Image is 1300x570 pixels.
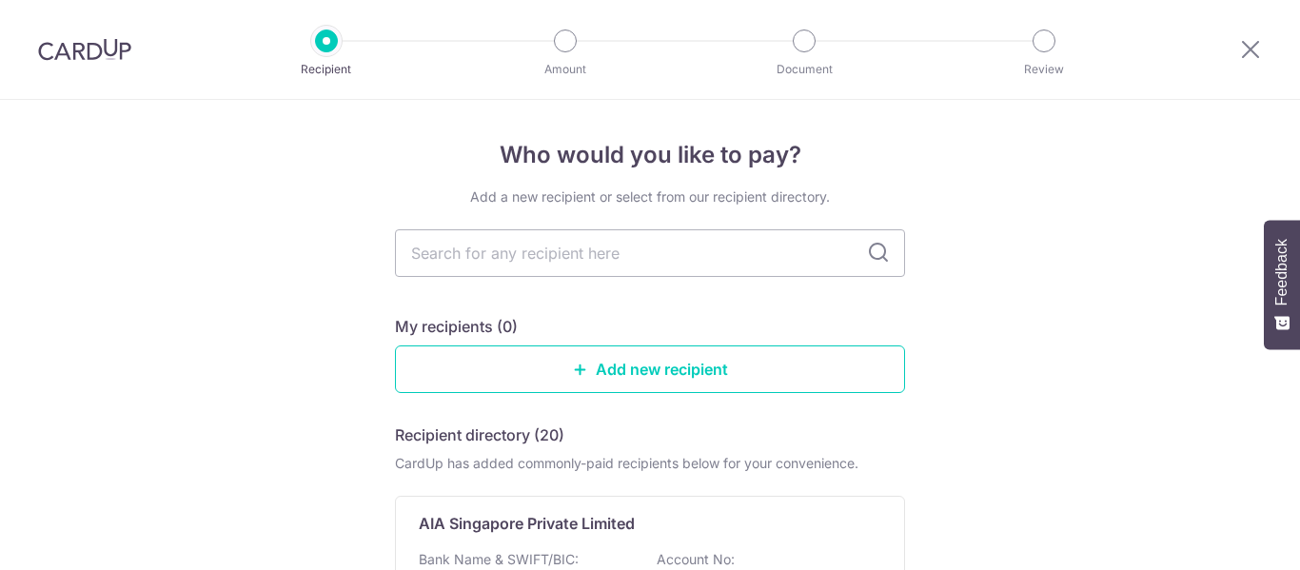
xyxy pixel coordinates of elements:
p: AIA Singapore Private Limited [419,512,635,535]
h5: Recipient directory (20) [395,423,564,446]
h4: Who would you like to pay? [395,138,905,172]
h5: My recipients (0) [395,315,518,338]
span: Feedback [1273,239,1290,305]
img: CardUp [38,38,131,61]
p: Account No: [657,550,735,569]
p: Amount [495,60,636,79]
a: Add new recipient [395,345,905,393]
p: Recipient [256,60,397,79]
p: Review [974,60,1114,79]
div: Add a new recipient or select from our recipient directory. [395,187,905,206]
p: Bank Name & SWIFT/BIC: [419,550,579,569]
div: CardUp has added commonly-paid recipients below for your convenience. [395,454,905,473]
input: Search for any recipient here [395,229,905,277]
button: Feedback - Show survey [1264,220,1300,349]
iframe: Opens a widget where you can find more information [1178,513,1281,560]
p: Document [734,60,875,79]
